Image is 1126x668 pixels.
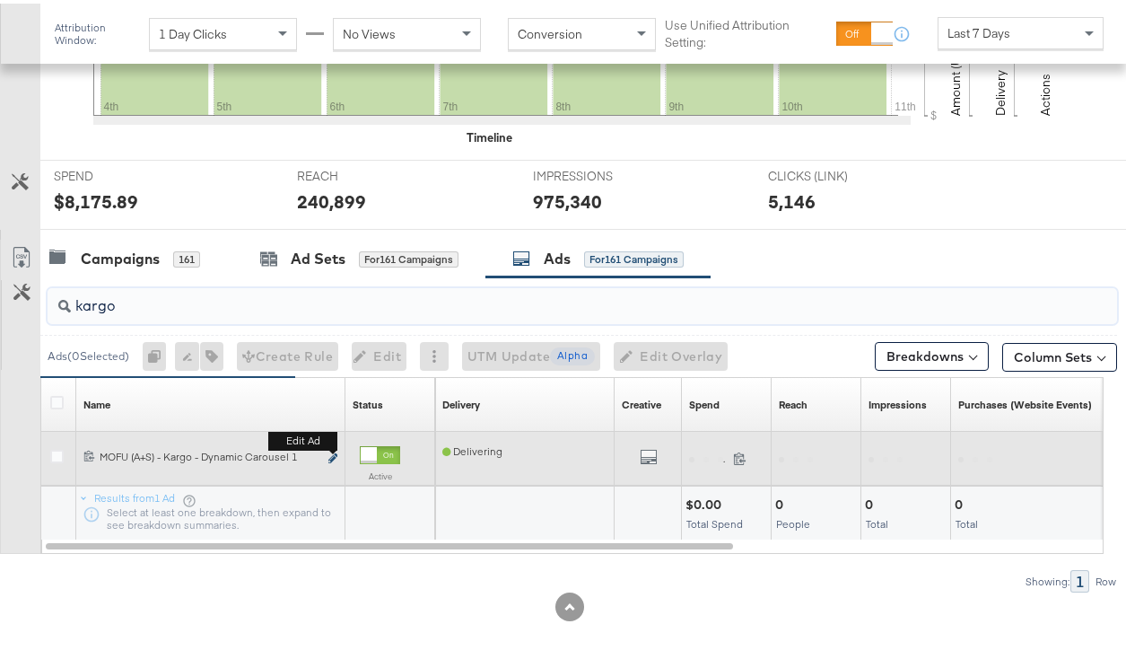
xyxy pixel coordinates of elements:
[268,428,337,447] b: Edit ad
[958,394,1092,409] a: The number of times a purchase was made tracked by your Custom Audience pixel on your website aft...
[865,493,878,510] div: 0
[768,185,816,211] div: 5,146
[297,185,366,211] div: 240,899
[1002,339,1117,368] button: Column Sets
[343,22,396,39] span: No Views
[992,66,1008,112] text: Delivery
[467,126,512,143] div: Timeline
[291,245,345,266] div: Ad Sets
[54,18,140,43] div: Attribution Window:
[71,277,1024,312] input: Search Ad Name, ID or Objective
[83,394,110,409] div: Name
[83,394,110,409] a: Ad Name.
[54,185,138,211] div: $8,175.89
[665,13,829,47] label: Use Unified Attribution Setting:
[442,394,480,409] a: Reflects the ability of your Ad to achieve delivery.
[866,514,888,527] span: Total
[359,248,458,264] div: for 161 Campaigns
[584,248,684,264] div: for 161 Campaigns
[173,248,200,264] div: 161
[1095,572,1117,584] div: Row
[360,467,400,479] label: Active
[779,394,807,409] a: The number of people your ad was served to.
[689,394,720,409] div: Spend
[955,493,968,510] div: 0
[544,245,571,266] div: Ads
[686,514,743,527] span: Total Spend
[689,394,720,409] a: The total amount spent to date.
[869,394,927,409] div: Impressions
[442,441,502,454] span: Delivering
[956,514,978,527] span: Total
[81,245,160,266] div: Campaigns
[533,164,668,181] span: IMPRESSIONS
[48,345,129,361] div: Ads ( 0 Selected)
[533,185,602,211] div: 975,340
[1025,572,1070,584] div: Showing:
[869,394,927,409] a: The number of times your ad was served. On mobile apps an ad is counted as served the first time ...
[622,394,661,409] a: Shows the creative associated with your ad.
[353,394,383,409] a: Shows the current state of your Ad.
[947,33,964,112] text: Amount (USD)
[442,394,480,409] div: Delivery
[1037,70,1053,112] text: Actions
[353,394,383,409] div: Status
[775,493,789,510] div: 0
[159,22,227,39] span: 1 Day Clicks
[1070,567,1089,589] div: 1
[622,394,661,409] div: Creative
[958,394,1092,409] div: Purchases (Website Events)
[143,338,175,367] div: 0
[779,394,807,409] div: Reach
[54,164,188,181] span: SPEND
[947,22,1010,38] span: Last 7 Days
[768,164,903,181] span: CLICKS (LINK)
[776,514,810,527] span: People
[685,493,727,510] div: $0.00
[327,446,338,465] button: Edit ad
[518,22,582,39] span: Conversion
[297,164,432,181] span: REACH
[875,338,989,367] button: Breakdowns
[100,446,318,461] div: MOFU (A+S) - Kargo - Dynamic Carousel 1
